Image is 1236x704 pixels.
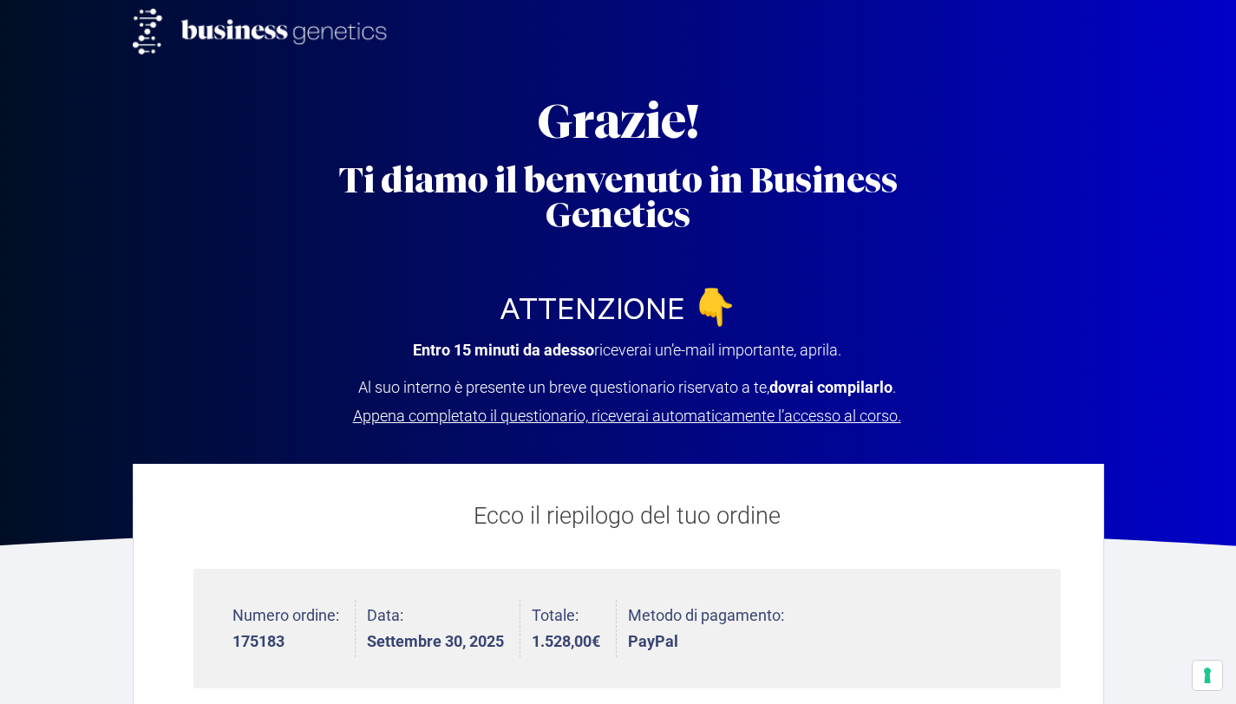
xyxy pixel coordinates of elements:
bdi: 1.528,00 [532,632,600,650]
span: Appena completato il questionario, riceverai automaticamente l’accesso al corso. [353,407,901,425]
li: Numero ordine: [232,600,356,658]
button: Le tue preferenze relative al consenso per le tecnologie di tracciamento [1193,661,1222,690]
h2: Ti diamo il benvenuto in Business Genetics [306,163,931,232]
li: Totale: [532,600,617,658]
li: Metodo di pagamento: [628,600,784,658]
strong: dovrai compilarlo [769,378,893,396]
h2: Grazie! [306,98,931,146]
li: Data: [367,600,520,658]
p: Al suo interno è presente un breve questionario riservato a te, . [350,381,905,423]
strong: Settembre 30, 2025 [367,634,504,649]
p: riceverai un’e-mail importante, aprila. [350,343,905,357]
strong: PayPal [628,634,784,649]
p: Ecco il riepilogo del tuo ordine [193,499,1061,534]
h2: ATTENZIONE 👇 [306,293,931,328]
span: € [592,632,600,650]
strong: 175183 [232,634,339,649]
strong: Entro 15 minuti da adesso [413,341,594,359]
